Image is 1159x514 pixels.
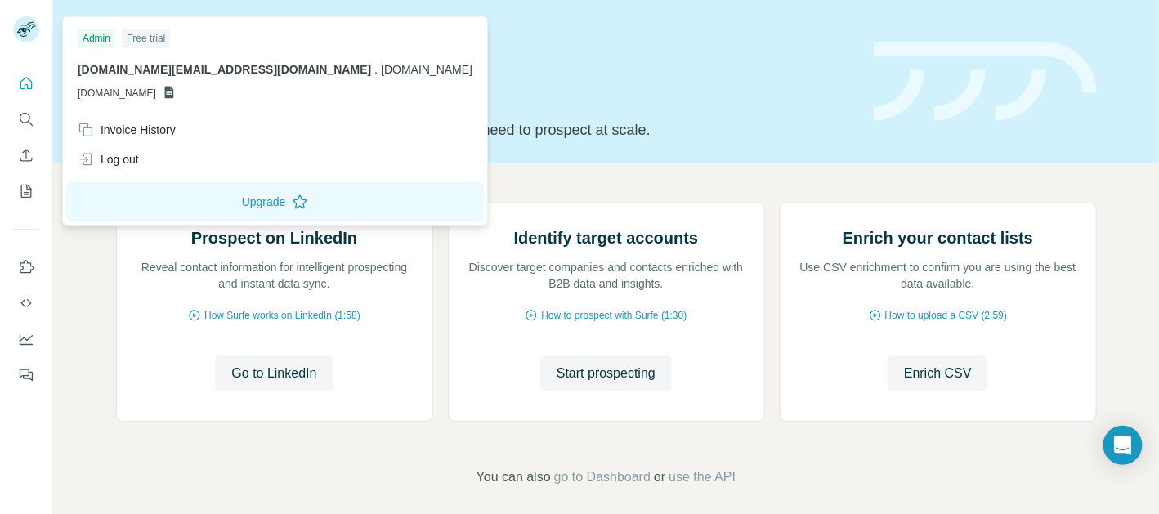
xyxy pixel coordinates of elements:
[78,29,115,48] div: Admin
[885,308,1007,323] span: How to upload a CSV (2:59)
[874,42,1097,122] img: banner
[13,69,39,98] button: Quick start
[13,105,39,134] button: Search
[541,308,687,323] span: How to prospect with Surfe (1:30)
[797,259,1080,292] p: Use CSV enrichment to confirm you are using the best data available.
[66,182,484,221] button: Upgrade
[78,151,139,168] div: Log out
[13,253,39,282] button: Use Surfe on LinkedIn
[669,467,736,487] button: use the API
[477,467,551,487] span: You can also
[78,122,176,138] div: Invoice History
[888,355,988,391] button: Enrich CSV
[13,177,39,206] button: My lists
[557,364,656,383] span: Start prospecting
[843,226,1033,249] h2: Enrich your contact lists
[1103,426,1143,465] div: Open Intercom Messenger
[374,63,378,76] span: .
[654,467,665,487] span: or
[514,226,699,249] h2: Identify target accounts
[78,63,371,76] span: [DOMAIN_NAME][EMAIL_ADDRESS][DOMAIN_NAME]
[540,355,672,391] button: Start prospecting
[904,364,972,383] span: Enrich CSV
[191,226,357,249] h2: Prospect on LinkedIn
[231,364,316,383] span: Go to LinkedIn
[465,259,748,292] p: Discover target companies and contacts enriched with B2B data and insights.
[133,259,416,292] p: Reveal contact information for intelligent prospecting and instant data sync.
[13,288,39,318] button: Use Surfe API
[381,63,472,76] span: [DOMAIN_NAME]
[13,324,39,354] button: Dashboard
[122,29,170,48] div: Free trial
[204,308,360,323] span: How Surfe works on LinkedIn (1:58)
[554,467,651,487] button: go to Dashboard
[13,141,39,170] button: Enrich CSV
[13,360,39,390] button: Feedback
[78,86,156,101] span: [DOMAIN_NAME]
[215,355,333,391] button: Go to LinkedIn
